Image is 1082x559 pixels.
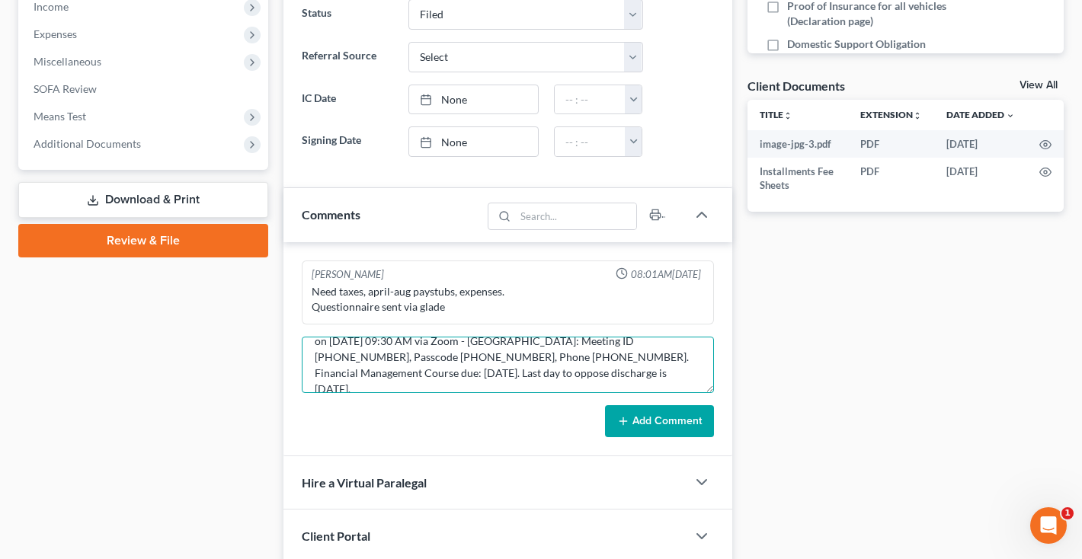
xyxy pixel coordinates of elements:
[302,475,427,490] span: Hire a Virtual Paralegal
[848,158,934,200] td: PDF
[1006,111,1015,120] i: expand_more
[21,75,268,103] a: SOFA Review
[302,207,360,222] span: Comments
[555,127,626,156] input: -- : --
[34,55,101,68] span: Miscellaneous
[913,111,922,120] i: unfold_more
[605,405,714,437] button: Add Comment
[34,82,97,95] span: SOFA Review
[631,267,701,282] span: 08:01AM[DATE]
[516,203,637,229] input: Search...
[555,85,626,114] input: -- : --
[934,130,1027,158] td: [DATE]
[409,85,538,114] a: None
[787,37,972,82] span: Domestic Support Obligation Certificate if Child Support or Alimony is paid
[312,284,704,315] div: Need taxes, april-aug paystubs, expenses. Questionnaire sent via glade
[1061,507,1074,519] span: 1
[860,109,922,120] a: Extensionunfold_more
[294,126,401,157] label: Signing Date
[1020,80,1058,91] a: View All
[1030,507,1067,544] iframe: Intercom live chat
[34,27,77,40] span: Expenses
[783,111,792,120] i: unfold_more
[747,158,848,200] td: Installments Fee Sheets
[747,78,845,94] div: Client Documents
[760,109,792,120] a: Titleunfold_more
[294,42,401,72] label: Referral Source
[34,137,141,150] span: Additional Documents
[294,85,401,115] label: IC Date
[848,130,934,158] td: PDF
[18,224,268,257] a: Review & File
[302,529,370,543] span: Client Portal
[409,127,538,156] a: None
[946,109,1015,120] a: Date Added expand_more
[934,158,1027,200] td: [DATE]
[18,182,268,218] a: Download & Print
[34,110,86,123] span: Means Test
[747,130,848,158] td: image-jpg-3.pdf
[312,267,384,282] div: [PERSON_NAME]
